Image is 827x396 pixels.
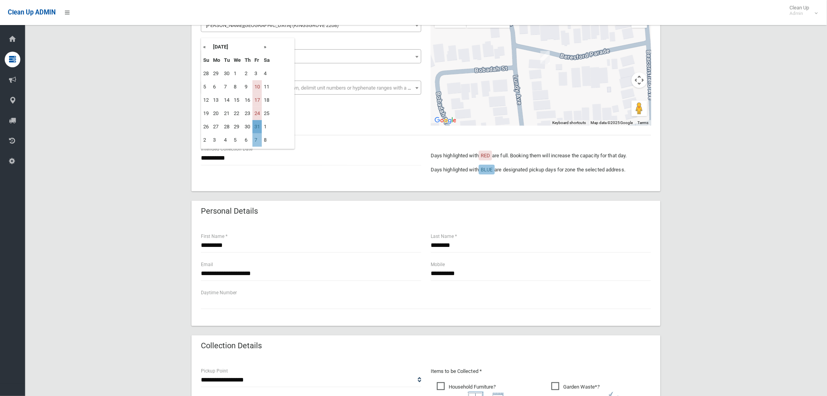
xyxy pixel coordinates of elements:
p: Days highlighted with are designated pickup days for zone the selected address. [431,165,651,175]
td: 9 [243,80,252,94]
td: 27 [211,120,222,133]
button: Keyboard shortcuts [552,120,586,126]
a: Terms (opens in new tab) [638,121,649,125]
th: » [262,40,272,54]
a: Open this area in Google Maps (opens a new window) [433,115,458,126]
span: Lundy Avenue (KINGSGROVE 2208) [203,20,419,31]
td: 30 [243,120,252,133]
td: 1 [262,120,272,133]
th: Tu [222,54,232,67]
td: 8 [262,133,272,147]
td: 5 [232,133,243,147]
td: 10 [252,80,262,94]
th: We [232,54,243,67]
td: 1 [232,67,243,80]
th: Mo [211,54,222,67]
td: 12 [201,94,211,107]
td: 8 [232,80,243,94]
td: 23 [243,107,252,120]
td: 4 [262,67,272,80]
td: 14 [222,94,232,107]
th: Th [243,54,252,67]
header: Collection Details [192,338,271,353]
span: 2 [203,51,419,62]
td: 16 [243,94,252,107]
td: 3 [252,67,262,80]
td: 2 [201,133,211,147]
th: Fr [252,54,262,67]
td: 21 [222,107,232,120]
td: 30 [222,67,232,80]
td: 26 [201,120,211,133]
td: 6 [211,80,222,94]
td: 29 [211,67,222,80]
th: Su [201,54,211,67]
button: Drag Pegman onto the map to open Street View [632,101,647,116]
td: 20 [211,107,222,120]
div: 2 Lundy Avenue, KINGSGROVE NSW 2208 [537,48,553,67]
td: 7 [222,80,232,94]
span: 2 [201,49,421,63]
p: Days highlighted with are full. Booking them will increase the capacity for that day. [431,151,651,160]
td: 18 [262,94,272,107]
td: 2 [243,67,252,80]
img: Google [433,115,458,126]
td: 22 [232,107,243,120]
td: 6 [243,133,252,147]
td: 25 [262,107,272,120]
th: Sa [262,54,272,67]
header: Personal Details [192,203,267,219]
span: Clean Up [786,5,817,16]
td: 31 [252,120,262,133]
th: [DATE] [211,40,262,54]
td: 15 [232,94,243,107]
td: 28 [222,120,232,133]
span: BLUE [481,167,492,173]
td: 19 [201,107,211,120]
td: 24 [252,107,262,120]
td: 17 [252,94,262,107]
td: 5 [201,80,211,94]
th: « [201,40,211,54]
small: Admin [790,11,809,16]
span: RED [481,153,490,158]
td: 7 [252,133,262,147]
span: Select the unit number from the dropdown, delimit unit numbers or hyphenate ranges with a comma [206,85,424,91]
td: 28 [201,67,211,80]
span: Clean Up ADMIN [8,9,55,16]
p: Items to be Collected * [431,367,651,376]
td: 29 [232,120,243,133]
span: Map data ©2025 Google [591,121,633,125]
td: 13 [211,94,222,107]
button: Map camera controls [632,72,647,88]
td: 3 [211,133,222,147]
td: 11 [262,80,272,94]
td: 4 [222,133,232,147]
